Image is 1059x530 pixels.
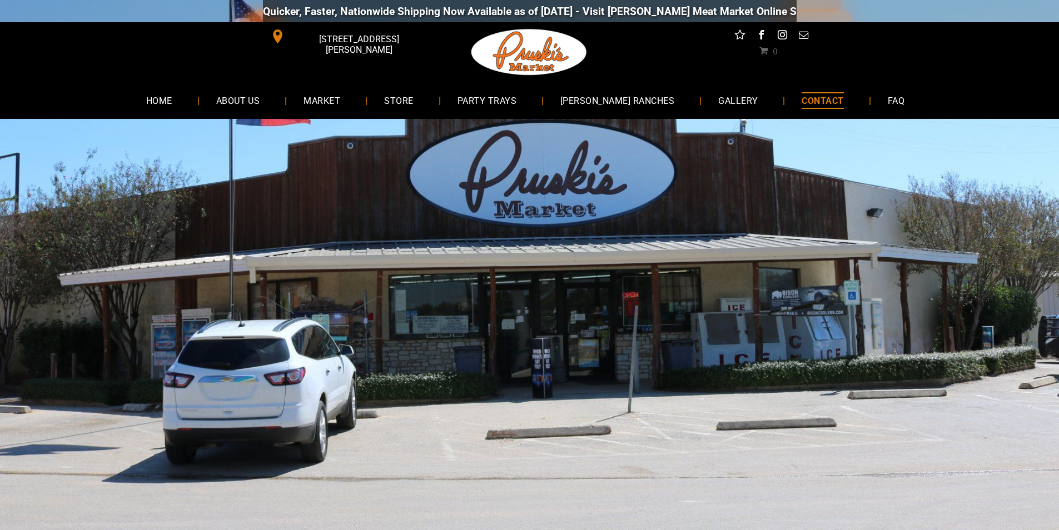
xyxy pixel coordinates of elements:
span: 0 [773,46,777,55]
a: facebook [754,28,768,45]
a: GALLERY [702,86,774,115]
a: CONTACT [785,86,860,115]
a: [STREET_ADDRESS][PERSON_NAME] [263,28,433,45]
a: [PERSON_NAME] RANCHES [544,86,691,115]
a: FAQ [871,86,921,115]
span: [STREET_ADDRESS][PERSON_NAME] [287,28,430,61]
a: instagram [775,28,789,45]
a: MARKET [287,86,357,115]
a: PARTY TRAYS [441,86,533,115]
a: Social network [733,28,747,45]
a: email [796,28,811,45]
a: STORE [367,86,430,115]
img: Pruski-s+Market+HQ+Logo2-259w.png [469,22,589,82]
a: ABOUT US [200,86,277,115]
a: HOME [130,86,189,115]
